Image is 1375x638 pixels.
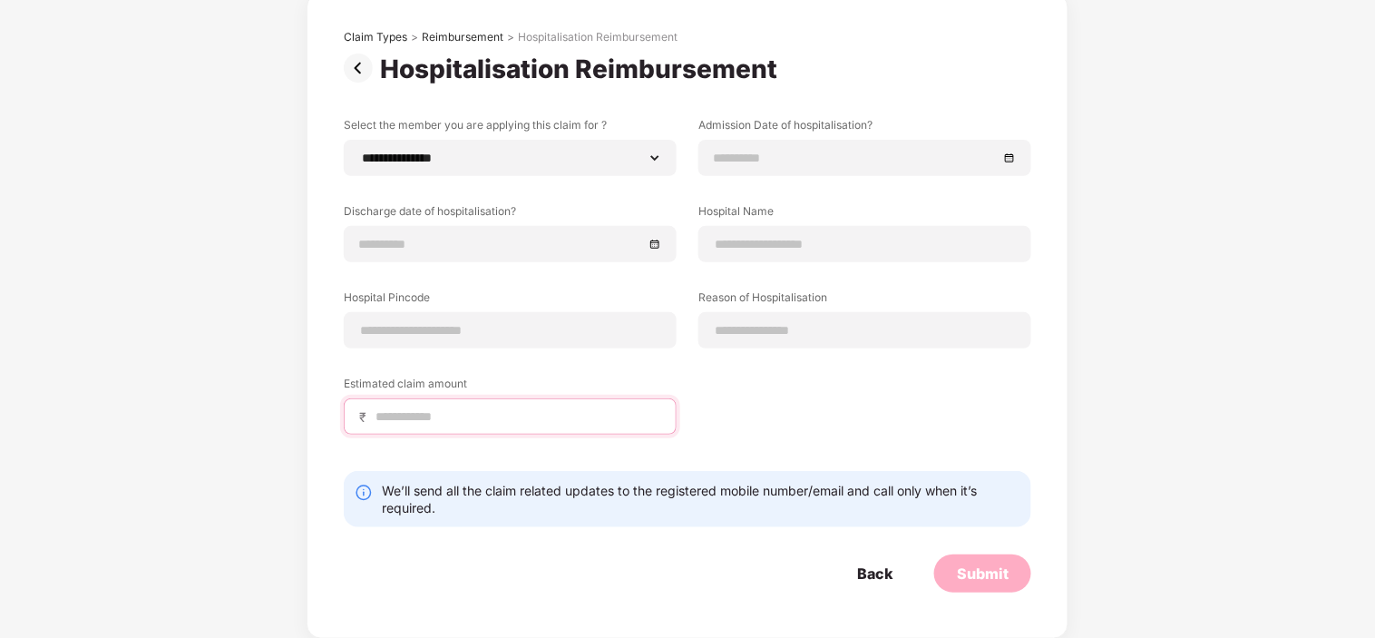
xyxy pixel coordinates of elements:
[344,376,677,398] label: Estimated claim amount
[957,564,1009,584] div: Submit
[507,30,514,44] div: >
[382,482,1020,516] div: We’ll send all the claim related updates to the registered mobile number/email and call only when...
[411,30,418,44] div: >
[422,30,503,44] div: Reimbursement
[344,117,677,140] label: Select the member you are applying this claim for ?
[355,484,373,502] img: svg+xml;base64,PHN2ZyBpZD0iSW5mby0yMHgyMCIgeG1sbnM9Imh0dHA6Ly93d3cudzMub3JnLzIwMDAvc3ZnIiB3aWR0aD...
[698,117,1031,140] label: Admission Date of hospitalisation?
[380,54,785,84] div: Hospitalisation Reimbursement
[359,408,374,426] span: ₹
[698,290,1031,312] label: Reason of Hospitalisation
[857,564,892,584] div: Back
[698,203,1031,226] label: Hospital Name
[518,30,678,44] div: Hospitalisation Reimbursement
[344,54,380,83] img: svg+xml;base64,PHN2ZyBpZD0iUHJldi0zMngzMiIgeG1sbnM9Imh0dHA6Ly93d3cudzMub3JnLzIwMDAvc3ZnIiB3aWR0aD...
[344,290,677,312] label: Hospital Pincode
[344,30,407,44] div: Claim Types
[344,203,677,226] label: Discharge date of hospitalisation?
